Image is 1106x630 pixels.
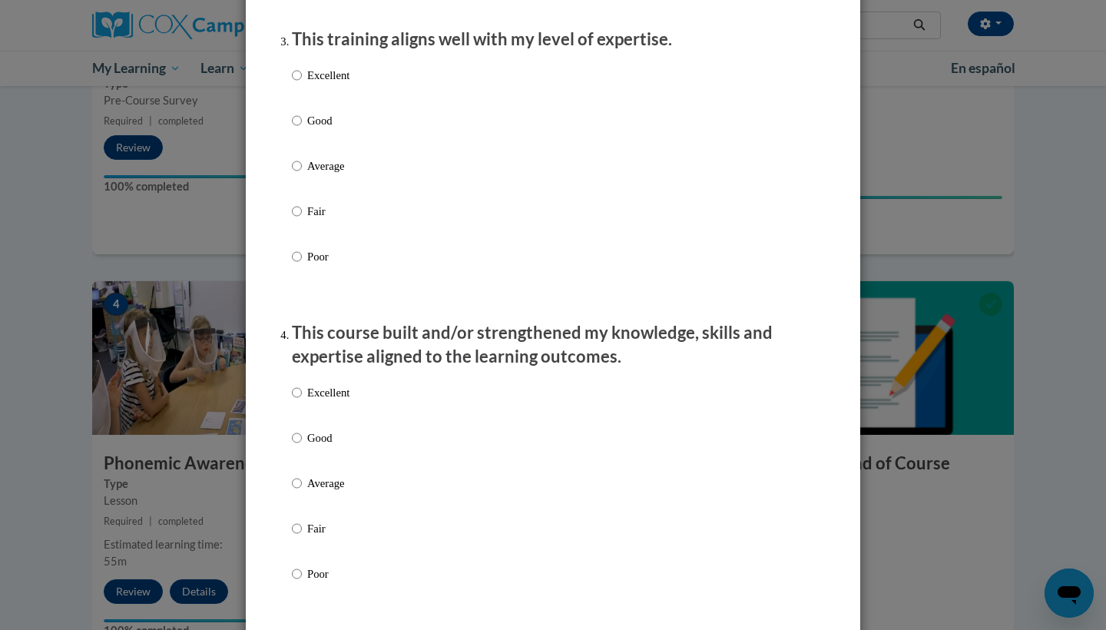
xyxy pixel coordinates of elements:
[307,520,349,537] p: Fair
[307,565,349,582] p: Poor
[307,475,349,492] p: Average
[307,429,349,446] p: Good
[307,67,349,84] p: Excellent
[292,67,302,84] input: Excellent
[292,475,302,492] input: Average
[292,565,302,582] input: Poor
[307,203,349,220] p: Fair
[292,321,814,369] p: This course built and/or strengthened my knowledge, skills and expertise aligned to the learning ...
[292,520,302,537] input: Fair
[307,384,349,401] p: Excellent
[292,112,302,129] input: Good
[292,429,302,446] input: Good
[292,203,302,220] input: Fair
[307,157,349,174] p: Average
[292,157,302,174] input: Average
[307,248,349,265] p: Poor
[292,248,302,265] input: Poor
[307,112,349,129] p: Good
[292,384,302,401] input: Excellent
[292,28,814,51] p: This training aligns well with my level of expertise.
